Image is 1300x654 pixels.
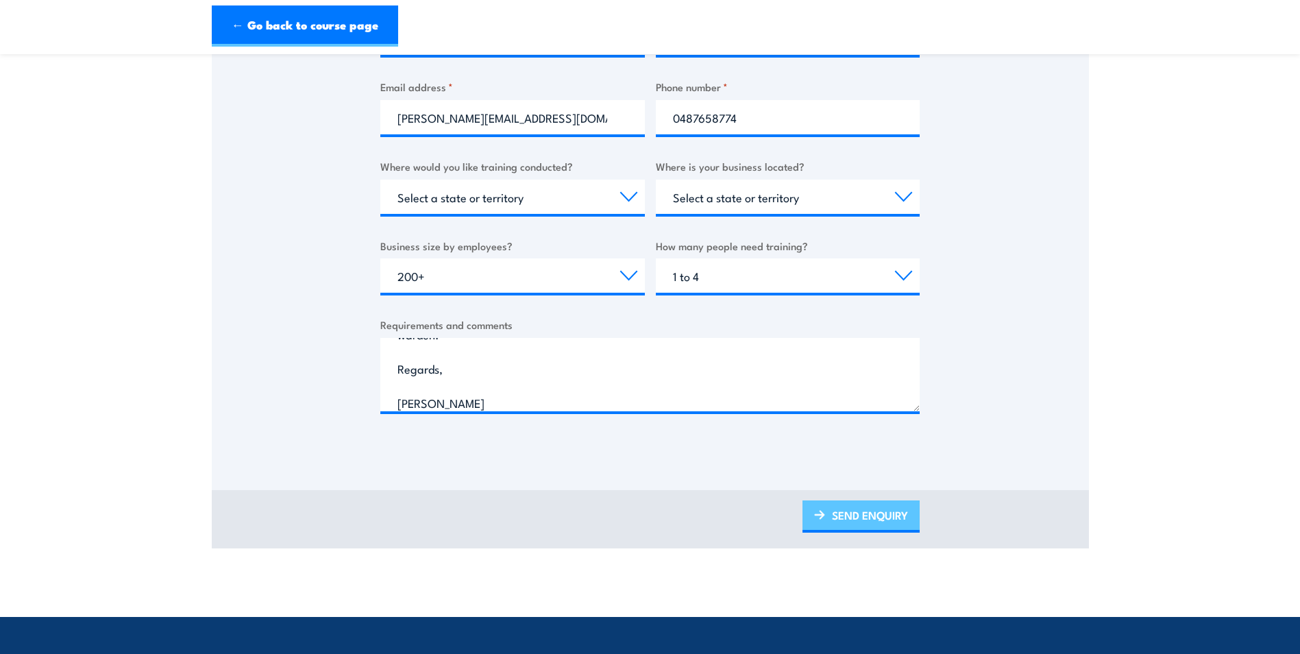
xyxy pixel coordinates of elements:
[380,158,645,174] label: Where would you like training conducted?
[212,5,398,47] a: ← Go back to course page
[380,238,645,254] label: Business size by employees?
[380,317,920,332] label: Requirements and comments
[656,238,920,254] label: How many people need training?
[380,79,645,95] label: Email address
[656,158,920,174] label: Where is your business located?
[656,79,920,95] label: Phone number
[802,500,920,533] a: SEND ENQUIRY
